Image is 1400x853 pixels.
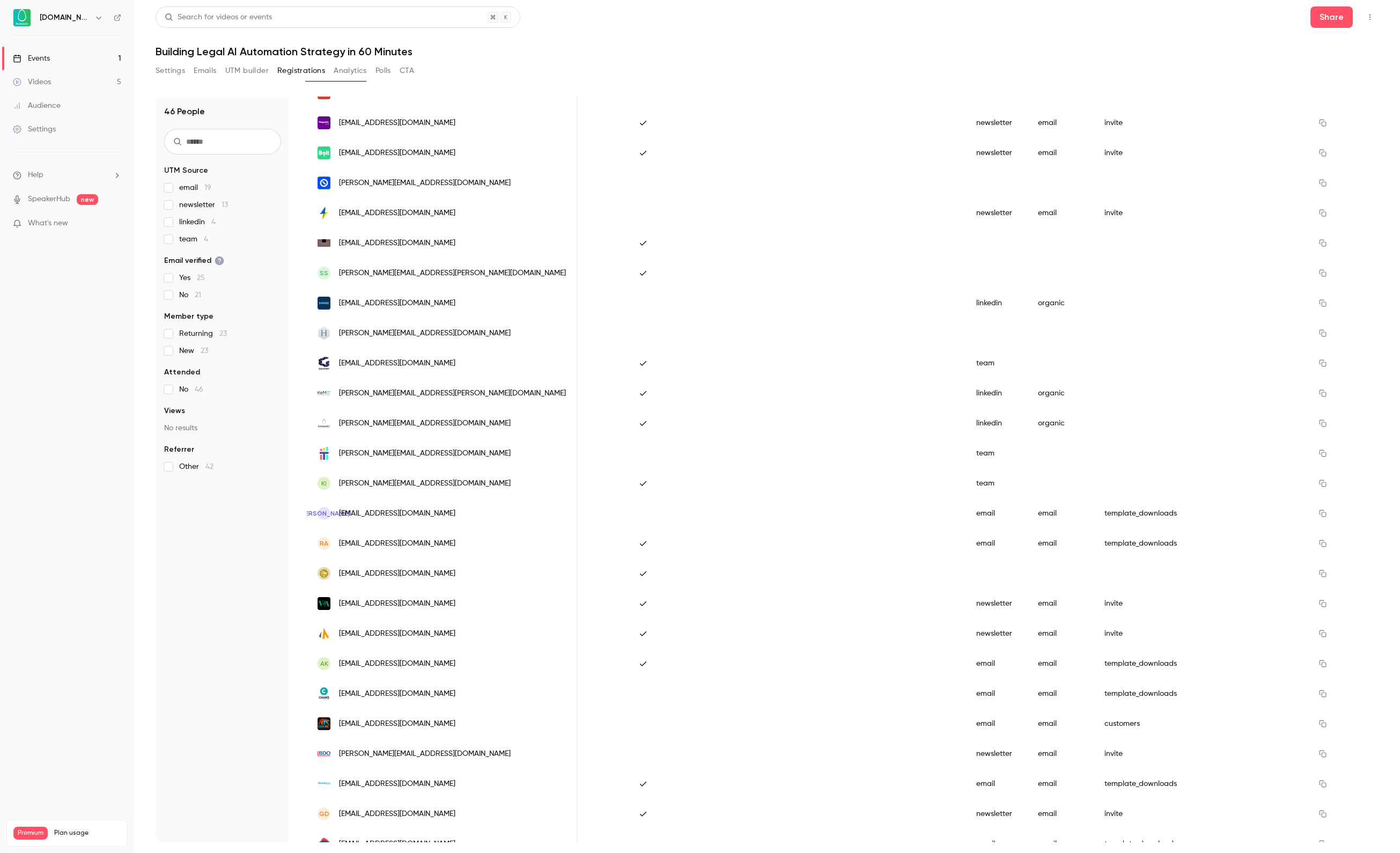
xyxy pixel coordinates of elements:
[1027,288,1094,318] div: organic
[195,386,203,393] span: 46
[179,234,208,245] span: team
[1094,528,1188,558] div: template_downloads
[966,619,1027,649] div: newsletter
[77,194,98,205] span: new
[28,170,43,181] span: Help
[1027,679,1094,709] div: email
[1094,138,1188,168] div: invite
[966,769,1027,799] div: email
[339,388,566,399] span: [PERSON_NAME][EMAIL_ADDRESS][PERSON_NAME][DOMAIN_NAME]
[13,100,61,111] div: Audience
[13,9,31,26] img: Avokaado.io
[1027,619,1094,649] div: email
[211,218,216,226] span: 4
[277,62,325,79] button: Registrations
[966,739,1027,769] div: newsletter
[197,274,205,282] span: 25
[1027,138,1094,168] div: email
[339,418,511,429] span: [PERSON_NAME][EMAIL_ADDRESS][DOMAIN_NAME]
[164,105,205,118] h1: 46 People
[318,239,330,247] img: trustadvisors.eu
[339,778,455,790] span: [EMAIL_ADDRESS][DOMAIN_NAME]
[1094,799,1188,829] div: invite
[13,53,50,64] div: Events
[28,218,68,229] span: What's new
[339,358,455,369] span: [EMAIL_ADDRESS][DOMAIN_NAME]
[966,408,1027,438] div: linkedin
[339,328,511,339] span: [PERSON_NAME][EMAIL_ADDRESS][DOMAIN_NAME]
[966,138,1027,168] div: newsletter
[318,327,330,340] img: hannessnellman.com
[1094,498,1188,528] div: template_downloads
[179,182,211,193] span: email
[194,62,216,79] button: Emails
[13,77,51,87] div: Videos
[179,328,227,339] span: Returning
[339,268,566,279] span: [PERSON_NAME][EMAIL_ADDRESS][PERSON_NAME][DOMAIN_NAME]
[1027,589,1094,619] div: email
[966,709,1027,739] div: email
[179,200,228,210] span: newsletter
[339,508,455,519] span: [EMAIL_ADDRESS][DOMAIN_NAME]
[318,116,330,129] img: magneticgroup.co
[164,255,224,266] span: Email verified
[318,357,330,370] img: gnatnet.eu
[1027,799,1094,829] div: email
[966,649,1027,679] div: email
[13,124,56,135] div: Settings
[13,827,48,840] span: Premium
[205,463,213,470] span: 42
[339,298,455,309] span: [EMAIL_ADDRESS][DOMAIN_NAME]
[339,598,455,609] span: [EMAIL_ADDRESS][DOMAIN_NAME]
[1027,528,1094,558] div: email
[339,117,455,129] span: [EMAIL_ADDRESS][DOMAIN_NAME]
[164,367,200,378] span: Attended
[164,165,281,472] section: facet-groups
[339,718,455,730] span: [EMAIL_ADDRESS][DOMAIN_NAME]
[179,461,213,472] span: Other
[966,679,1027,709] div: email
[164,444,194,455] span: Referrer
[339,568,455,579] span: [EMAIL_ADDRESS][DOMAIN_NAME]
[966,528,1027,558] div: email
[1094,649,1188,679] div: template_downloads
[1094,739,1188,769] div: invite
[28,194,70,205] a: SpeakerHub
[156,45,1379,58] h1: Building Legal AI Automation Strategy in 60 Minutes
[319,809,329,819] span: GD
[1027,198,1094,228] div: email
[318,297,330,310] img: eurazeo.com
[1094,589,1188,619] div: invite
[219,330,227,337] span: 23
[318,146,330,159] img: bolt.eu
[966,378,1027,408] div: linkedin
[179,217,216,227] span: linkedin
[339,808,455,820] span: [EMAIL_ADDRESS][DOMAIN_NAME]
[318,747,330,760] img: bdo.lt
[339,238,455,249] span: [EMAIL_ADDRESS][DOMAIN_NAME]
[1027,709,1094,739] div: email
[164,406,185,416] span: Views
[334,62,367,79] button: Analytics
[339,658,455,670] span: [EMAIL_ADDRESS][DOMAIN_NAME]
[1310,6,1353,28] button: Share
[40,12,90,23] h6: [DOMAIN_NAME]
[1094,198,1188,228] div: invite
[1094,769,1188,799] div: template_downloads
[318,717,330,730] img: coolbet.com
[966,348,1027,378] div: team
[1094,709,1188,739] div: customers
[201,347,208,355] span: 23
[318,417,330,430] img: avokaado.io
[339,688,455,700] span: [EMAIL_ADDRESS][DOMAIN_NAME]
[318,628,330,639] img: 1advisory.ee
[318,567,330,580] img: nith.ac.in
[164,311,213,322] span: Member type
[966,799,1027,829] div: newsletter
[318,447,330,460] img: tarceta.com
[1027,739,1094,769] div: email
[164,423,281,433] p: No results
[195,291,201,299] span: 21
[339,178,511,189] span: [PERSON_NAME][EMAIL_ADDRESS][DOMAIN_NAME]
[1094,619,1188,649] div: invite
